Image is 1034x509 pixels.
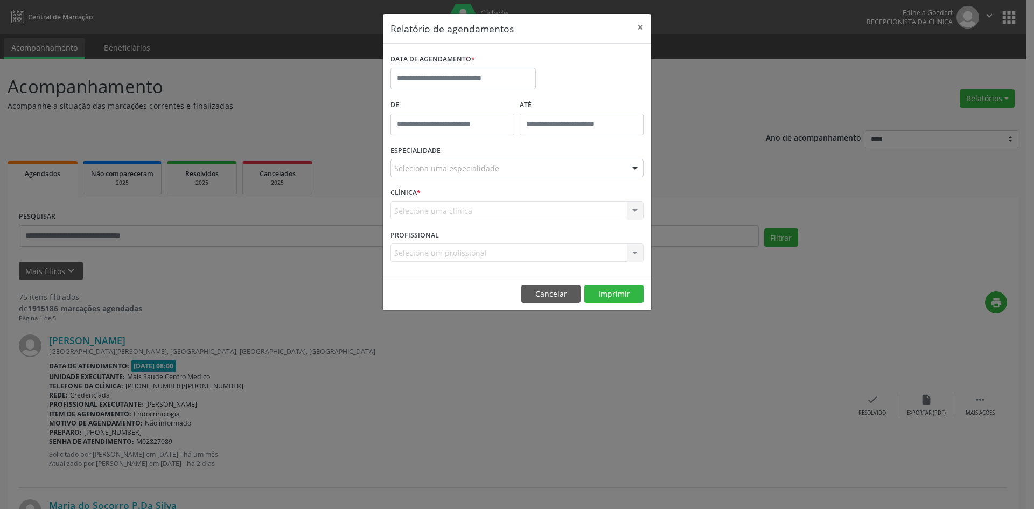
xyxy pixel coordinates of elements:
label: PROFISSIONAL [390,227,439,243]
label: CLÍNICA [390,185,421,201]
button: Imprimir [584,285,644,303]
button: Cancelar [521,285,581,303]
button: Close [630,14,651,40]
label: De [390,97,514,114]
label: ATÉ [520,97,644,114]
h5: Relatório de agendamentos [390,22,514,36]
span: Seleciona uma especialidade [394,163,499,174]
label: DATA DE AGENDAMENTO [390,51,475,68]
label: ESPECIALIDADE [390,143,441,159]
